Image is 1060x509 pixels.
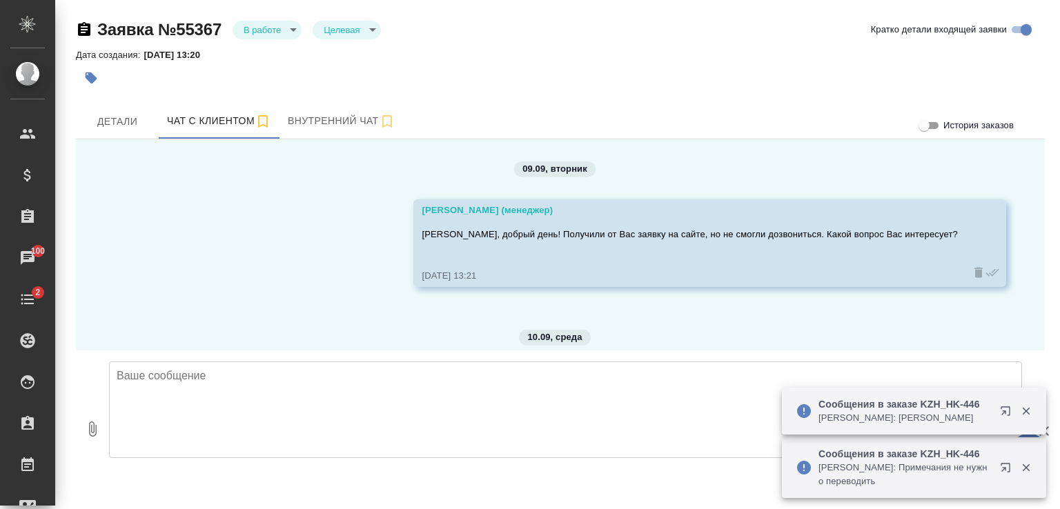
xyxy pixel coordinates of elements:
[992,454,1025,487] button: Открыть в новой вкладке
[379,113,395,130] svg: Подписаться
[818,447,991,461] p: Сообщения в заказе KZH_HK-446
[144,50,210,60] p: [DATE] 13:20
[167,112,271,130] span: Чат с клиентом
[522,162,587,176] p: 09.09, вторник
[1012,405,1040,417] button: Закрыть
[23,244,54,258] span: 100
[239,24,285,36] button: В работе
[84,113,150,130] span: Детали
[76,50,144,60] p: Дата создания:
[3,241,52,275] a: 100
[943,119,1014,132] span: История заказов
[422,203,958,217] div: [PERSON_NAME] (менеджер)
[288,112,395,130] span: Внутренний чат
[422,269,958,283] div: [DATE] 13:21
[233,21,302,39] div: В работе
[818,461,991,488] p: [PERSON_NAME]: Примечания не нужно переводить
[818,397,991,411] p: Сообщения в заказе KZH_HK-446
[818,411,991,425] p: [PERSON_NAME]: [PERSON_NAME]
[76,21,92,38] button: Скопировать ссылку
[871,23,1007,37] span: Кратко детали входящей заявки
[527,330,582,344] p: 10.09, среда
[992,397,1025,430] button: Открыть в новой вкладке
[97,20,222,39] a: Заявка №55367
[27,286,48,299] span: 2
[422,228,958,241] p: [PERSON_NAME], добрый день! Получили от Вас заявку на сайте, но не смогли дозвониться. Какой вопр...
[255,113,271,130] svg: Подписаться
[76,63,106,93] button: Добавить тэг
[320,24,364,36] button: Целевая
[3,282,52,317] a: 2
[159,104,279,139] button: 77071111881 (Алексей) - (undefined)
[313,21,380,39] div: В работе
[1012,461,1040,474] button: Закрыть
